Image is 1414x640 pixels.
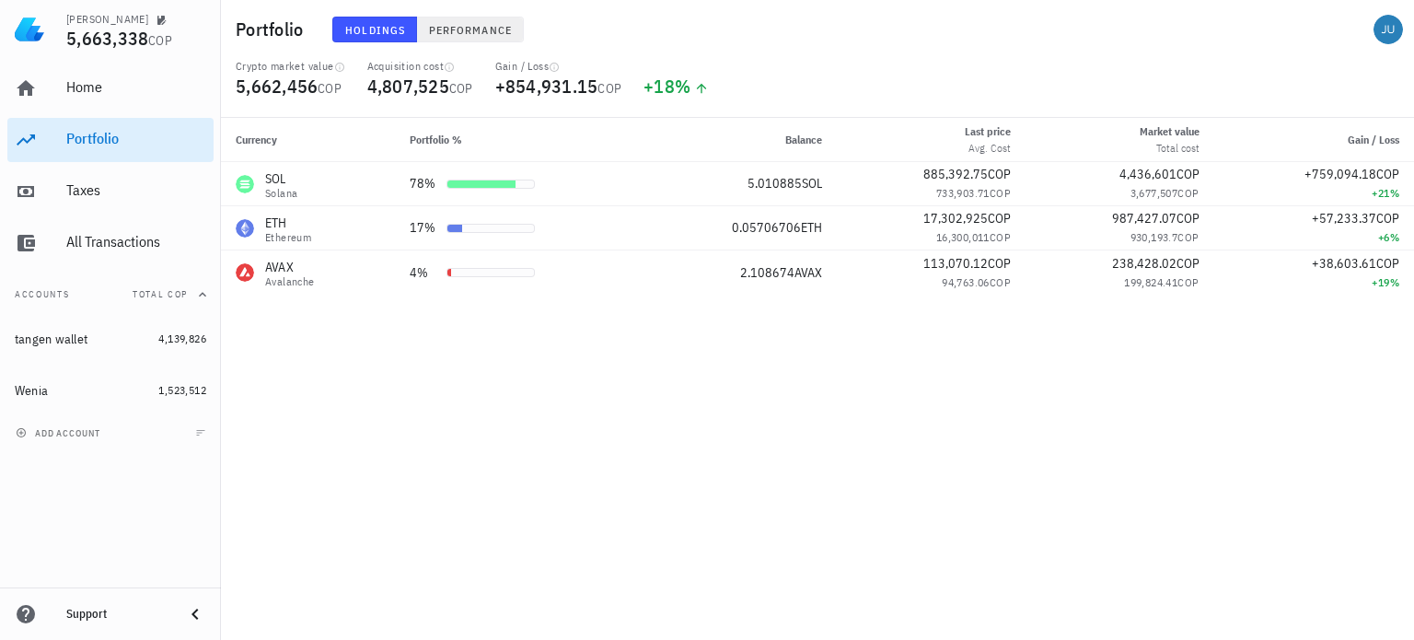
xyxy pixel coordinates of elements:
span: COP [990,275,1011,289]
span: AVAX [794,264,822,281]
span: +854,931.15 [495,74,598,99]
div: SOL [265,169,297,188]
span: 3,677,507 [1130,186,1178,200]
span: 5,663,338 [66,26,148,51]
div: 17% [410,218,439,238]
a: Home [7,66,214,111]
span: 113,070.12 [923,255,988,272]
span: 17,302,925 [923,210,988,227]
span: add account [19,427,100,439]
div: Avg. Cost [965,140,1011,157]
h1: Portfolio [236,15,310,44]
div: Last price [965,123,1011,140]
span: COP [449,80,473,97]
div: Home [66,78,206,96]
span: ETH [801,219,822,236]
span: 4,436,601 [1119,166,1176,182]
div: Total cost [1140,140,1200,157]
span: COP [1177,275,1199,289]
a: Portfolio [7,118,214,162]
span: COP [990,186,1011,200]
span: Currency [236,133,277,146]
span: Total COP [133,288,188,300]
span: COP [597,80,621,97]
span: 930,193.7 [1130,230,1178,244]
button: Holdings [332,17,417,42]
span: COP [990,230,1011,244]
span: 2.108674 [740,264,794,281]
span: COP [1176,255,1200,272]
div: Gain / Loss [495,59,622,74]
span: 4,139,826 [158,332,206,345]
div: 78% [410,174,439,193]
span: COP [1177,186,1199,200]
span: % [675,74,690,99]
span: SOL [802,175,822,192]
span: Gain / Loss [1348,133,1399,146]
a: tangen wallet 4,139,826 [7,317,214,361]
button: Performance [417,17,524,42]
button: add account [11,424,108,442]
span: % [1390,230,1399,244]
span: COP [1376,255,1399,272]
div: Portfolio [66,130,206,147]
span: +759,094.18 [1304,166,1376,182]
div: Wenia [15,383,48,399]
div: Support [66,607,169,622]
span: COP [988,255,1011,272]
span: Holdings [344,23,405,37]
span: 1,523,512 [158,383,206,397]
span: 16,300,011 [936,230,990,244]
span: % [1390,275,1399,289]
div: +18 [643,77,709,96]
div: +19 [1229,273,1400,292]
span: 5,662,456 [236,74,318,99]
span: Performance [428,23,512,37]
a: Wenia 1,523,512 [7,368,214,413]
span: 987,427.07 [1112,210,1176,227]
div: Solana [265,188,297,199]
span: 94,763.06 [942,275,990,289]
div: avatar [1373,15,1403,44]
span: % [1390,186,1399,200]
span: COP [988,166,1011,182]
div: ETH [265,214,311,232]
span: 199,824.41 [1124,275,1177,289]
span: 0.05706706 [732,219,801,236]
span: +57,233.37 [1312,210,1376,227]
div: Acquisition cost [367,59,473,74]
div: Taxes [66,181,206,199]
div: ETH-icon [236,219,254,238]
div: Ethereum [265,232,311,243]
span: COP [1176,166,1200,182]
a: All Transactions [7,221,214,265]
span: COP [1176,210,1200,227]
span: 238,428.02 [1112,255,1176,272]
div: AVAX-icon [236,263,254,282]
div: tangen wallet [15,332,87,347]
span: 885,392.75 [923,166,988,182]
span: COP [318,80,342,97]
div: Market value [1140,123,1200,140]
a: Taxes [7,169,214,214]
button: AccountsTotal COP [7,273,214,317]
div: AVAX [265,258,315,276]
th: Portfolio %: Not sorted. Activate to sort ascending. [395,118,644,162]
span: Portfolio % [410,133,462,146]
img: LedgiFi [15,15,44,44]
span: COP [1177,230,1199,244]
div: All Transactions [66,233,206,250]
div: 4% [410,263,439,283]
div: +6 [1229,228,1400,247]
span: COP [988,210,1011,227]
div: Crypto market value [236,59,345,74]
span: COP [1376,166,1399,182]
span: COP [1376,210,1399,227]
div: +21 [1229,184,1400,203]
div: SOL-icon [236,175,254,193]
span: Balance [785,133,822,146]
span: 4,807,525 [367,74,449,99]
span: +38,603.61 [1312,255,1376,272]
div: [PERSON_NAME] [66,12,148,27]
div: Avalanche [265,276,315,287]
